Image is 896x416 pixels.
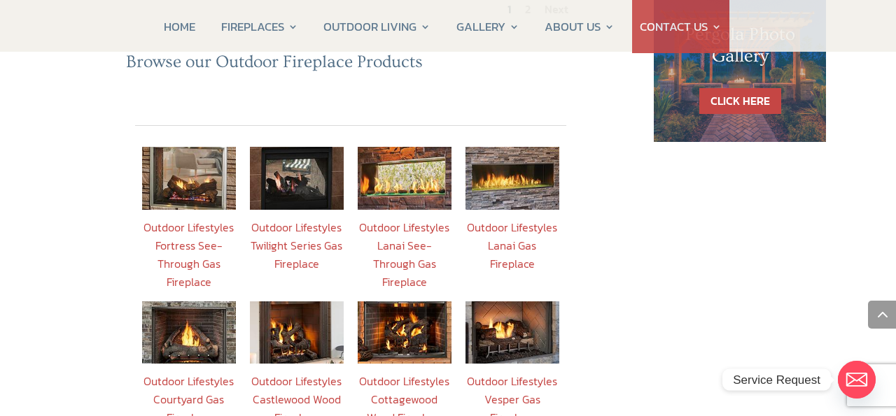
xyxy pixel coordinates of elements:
[359,219,449,290] a: Outdoor Lifestyles Lanai See-Through Gas Fireplace
[358,147,451,209] img: WebImage_LANAI48ST_195x177-jpg
[358,301,451,364] img: 195x177-Cottagewood
[142,147,236,209] img: Fortress_195x177
[126,52,575,80] h3: Browse our Outdoor Fireplace Products
[467,219,557,272] a: Outdoor Lifestyles Lanai Gas Fireplace
[465,147,559,209] img: WebImage_LANAI60_195x177-jpg
[250,147,344,209] img: HHT-gasFP-TwilightII-Interior-BasicFront-K-195x177
[143,219,234,290] a: Outdoor Lifestyles Fortress See-Through Gas Fireplace
[699,88,781,114] a: CLICK HERE
[838,361,876,399] a: Email
[251,219,342,272] a: Outdoor Lifestyles Twilight Series Gas Fireplace
[250,301,344,364] img: HHT_Wood_Castlewood_Mesh2_195x177
[142,301,236,364] img: ODL_Courtyard_36_A1_195x177
[465,301,559,364] img: Vesper2_195x177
